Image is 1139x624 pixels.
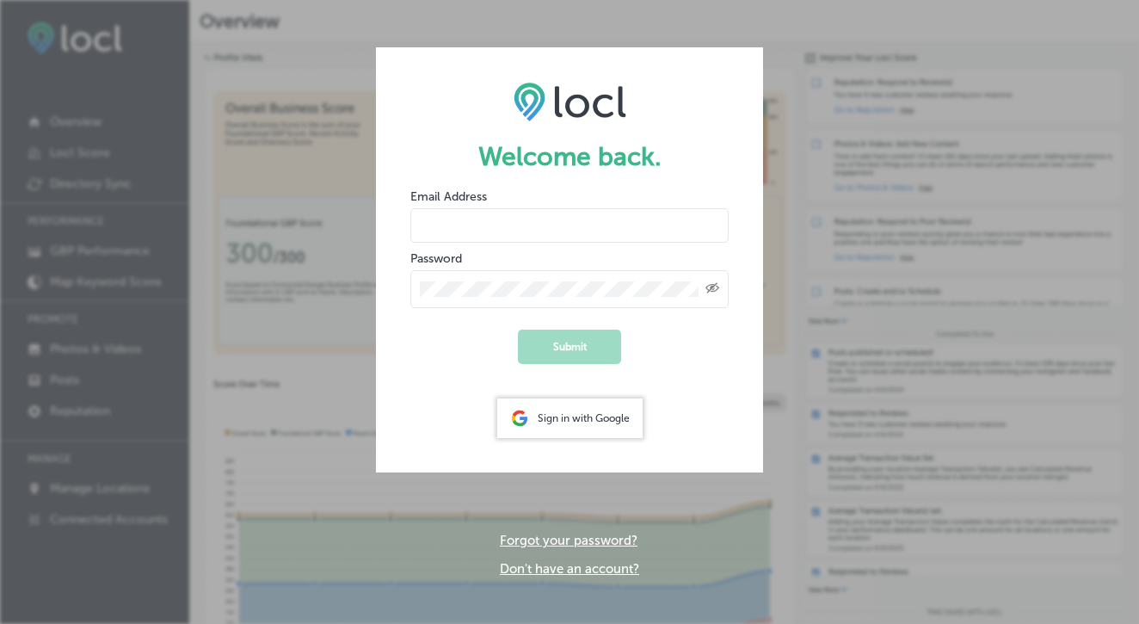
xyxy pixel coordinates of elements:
[500,561,639,577] a: Don't have an account?
[410,251,462,266] label: Password
[497,398,643,438] div: Sign in with Google
[410,189,487,204] label: Email Address
[518,330,621,364] button: Submit
[410,141,729,172] h1: Welcome back.
[705,281,719,297] span: Toggle password visibility
[514,82,626,121] img: LOCL logo
[500,533,637,548] a: Forgot your password?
